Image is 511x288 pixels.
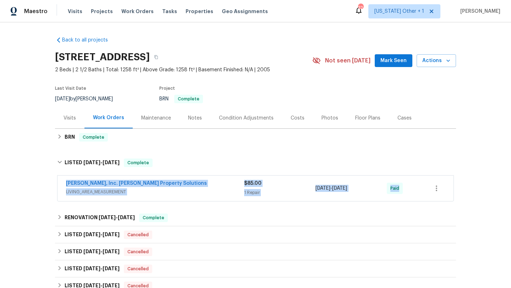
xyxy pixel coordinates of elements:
[159,86,175,90] span: Project
[65,265,120,273] h6: LISTED
[91,8,113,15] span: Projects
[68,8,82,15] span: Visits
[55,209,456,226] div: RENOVATION [DATE]-[DATE]Complete
[83,249,100,254] span: [DATE]
[291,115,304,122] div: Costs
[80,134,107,141] span: Complete
[55,96,70,101] span: [DATE]
[380,56,407,65] span: Mark Seen
[186,8,213,15] span: Properties
[141,115,171,122] div: Maintenance
[83,249,120,254] span: -
[457,8,500,15] span: [PERSON_NAME]
[55,95,121,103] div: by [PERSON_NAME]
[93,114,124,121] div: Work Orders
[175,97,202,101] span: Complete
[390,185,402,192] span: Paid
[322,115,338,122] div: Photos
[83,283,100,288] span: [DATE]
[65,248,120,256] h6: LISTED
[64,115,76,122] div: Visits
[125,231,152,238] span: Cancelled
[188,115,202,122] div: Notes
[374,8,424,15] span: [US_STATE] Other + 1
[358,4,363,11] div: 32
[55,54,150,61] h2: [STREET_ADDRESS]
[83,160,120,165] span: -
[159,96,203,101] span: BRN
[315,185,347,192] span: -
[140,214,167,221] span: Complete
[422,56,450,65] span: Actions
[125,248,152,255] span: Cancelled
[65,133,75,142] h6: BRN
[103,283,120,288] span: [DATE]
[55,243,456,260] div: LISTED [DATE]-[DATE]Cancelled
[103,249,120,254] span: [DATE]
[219,115,274,122] div: Condition Adjustments
[65,231,120,239] h6: LISTED
[397,115,412,122] div: Cases
[244,189,315,196] div: 1 Repair
[99,215,135,220] span: -
[125,159,152,166] span: Complete
[83,232,100,237] span: [DATE]
[162,9,177,14] span: Tasks
[332,186,347,191] span: [DATE]
[55,226,456,243] div: LISTED [DATE]-[DATE]Cancelled
[66,181,207,186] a: [PERSON_NAME], Inc. [PERSON_NAME] Property Solutions
[55,151,456,174] div: LISTED [DATE]-[DATE]Complete
[150,51,163,63] button: Copy Address
[83,266,120,271] span: -
[103,232,120,237] span: [DATE]
[83,232,120,237] span: -
[83,160,100,165] span: [DATE]
[83,283,120,288] span: -
[55,66,312,73] span: 2 Beds | 2 1/2 Baths | Total: 1258 ft² | Above Grade: 1258 ft² | Basement Finished: N/A | 2005
[55,129,456,146] div: BRN Complete
[355,115,380,122] div: Floor Plans
[24,8,48,15] span: Maestro
[315,186,330,191] span: [DATE]
[65,214,135,222] h6: RENOVATION
[99,215,116,220] span: [DATE]
[121,8,154,15] span: Work Orders
[55,37,123,44] a: Back to all projects
[325,57,370,64] span: Not seen [DATE]
[222,8,268,15] span: Geo Assignments
[417,54,456,67] button: Actions
[65,159,120,167] h6: LISTED
[103,160,120,165] span: [DATE]
[375,54,412,67] button: Mark Seen
[55,260,456,277] div: LISTED [DATE]-[DATE]Cancelled
[244,181,262,186] span: $85.00
[55,86,86,90] span: Last Visit Date
[83,266,100,271] span: [DATE]
[125,265,152,272] span: Cancelled
[66,188,244,195] span: LIVING_AREA_MEASUREMENT
[118,215,135,220] span: [DATE]
[103,266,120,271] span: [DATE]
